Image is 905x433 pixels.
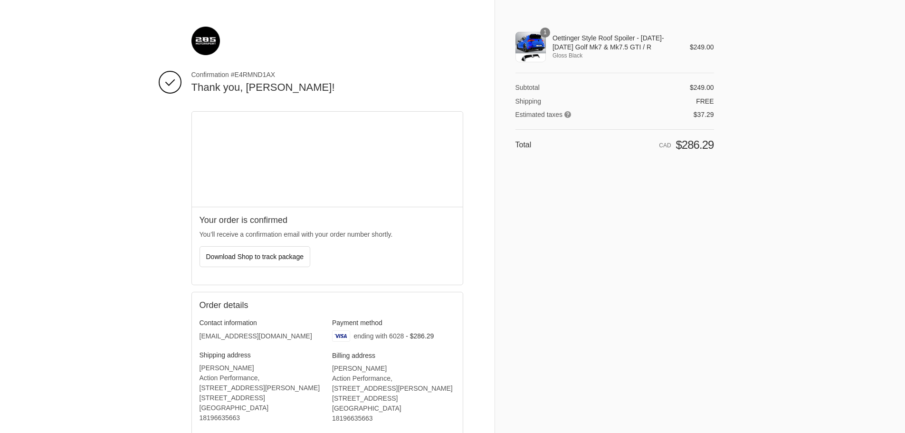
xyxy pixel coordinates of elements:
h3: Contact information [200,318,323,327]
span: Total [515,141,532,149]
span: $37.29 [694,111,714,118]
h2: Thank you, [PERSON_NAME]! [191,81,463,95]
h3: Payment method [332,318,455,327]
h3: Shipping address [200,351,323,359]
span: 1 [540,28,550,38]
span: Download Shop to track package [206,253,304,260]
bdo: [EMAIL_ADDRESS][DOMAIN_NAME] [200,332,312,340]
th: Subtotal [515,83,608,92]
iframe: Google map displaying pin point of shipping address: Gatineau, Quebec [192,112,463,207]
span: ending with 6028 [353,332,404,340]
span: $286.29 [676,138,714,151]
span: Gloss Black [553,51,676,60]
img: 285 Motorsport [191,27,220,55]
span: - $286.29 [406,332,434,340]
span: Confirmation #E4RMND1AX [191,70,463,79]
h2: Your order is confirmed [200,215,455,226]
span: $249.00 [690,84,714,91]
span: Oettinger Style Roof Spoiler - [DATE]-[DATE] Golf Mk7 & Mk7.5 GTI / R [553,34,676,51]
address: [PERSON_NAME] Action Performance, [STREET_ADDRESS][PERSON_NAME] [STREET_ADDRESS] [GEOGRAPHIC_DATA... [200,363,323,423]
th: Estimated taxes [515,106,608,119]
span: Shipping [515,97,542,105]
span: $249.00 [690,43,714,51]
button: Download Shop to track package [200,246,310,267]
span: CAD [659,142,671,149]
img: Oettinger Style Roof Spoiler - 2015-2021 Golf Mk7 & Mk7.5 GTI / R - Gloss Black [515,32,546,62]
span: Free [696,97,714,105]
h3: Billing address [332,351,455,360]
address: [PERSON_NAME] Action Performance, [STREET_ADDRESS][PERSON_NAME] [STREET_ADDRESS] [GEOGRAPHIC_DATA... [332,364,455,423]
p: You’ll receive a confirmation email with your order number shortly. [200,230,455,240]
h2: Order details [200,300,327,311]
